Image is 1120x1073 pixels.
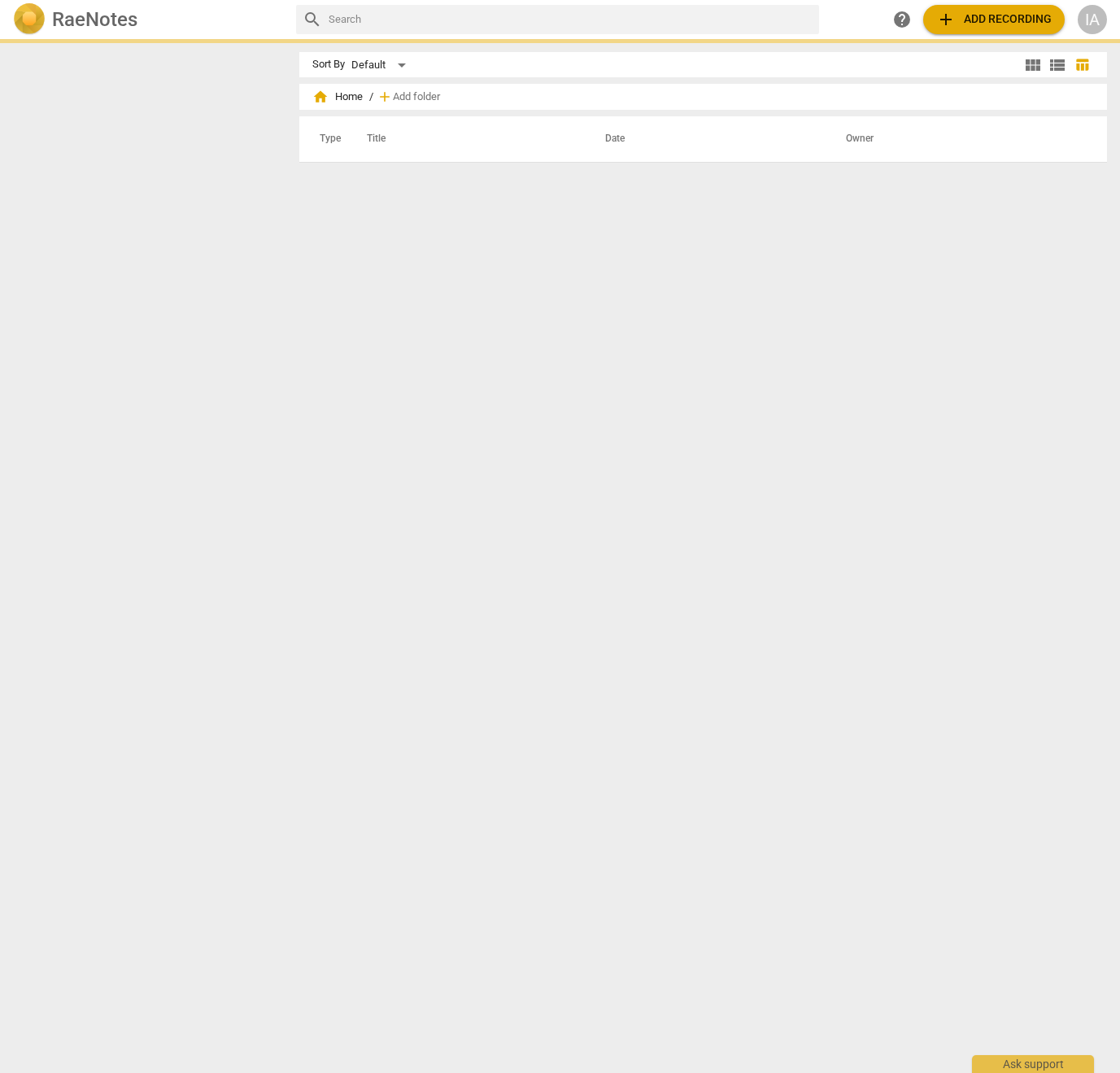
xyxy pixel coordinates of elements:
[351,52,412,78] div: Default
[936,10,1052,29] span: Add recording
[13,3,283,36] a: LogoRaeNotes
[887,5,917,34] a: Help
[307,116,347,162] th: Type
[393,91,440,103] span: Add folder
[1048,55,1067,75] span: view_list
[347,116,586,162] th: Title
[826,116,1090,162] th: Owner
[892,10,912,29] span: help
[377,89,393,105] span: add
[1023,55,1043,75] span: view_module
[586,116,826,162] th: Date
[303,10,322,29] span: search
[923,5,1065,34] button: Upload
[1070,53,1094,77] button: Table view
[1074,57,1090,72] span: table_chart
[1021,53,1045,77] button: Tile view
[972,1055,1094,1073] div: Ask support
[936,10,956,29] span: add
[312,89,329,105] span: home
[329,7,813,33] input: Search
[52,8,137,31] h2: RaeNotes
[369,91,373,103] span: /
[312,89,363,105] span: Home
[312,59,345,71] div: Sort By
[1078,5,1107,34] button: IA
[13,3,46,36] img: Logo
[1045,53,1070,77] button: List view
